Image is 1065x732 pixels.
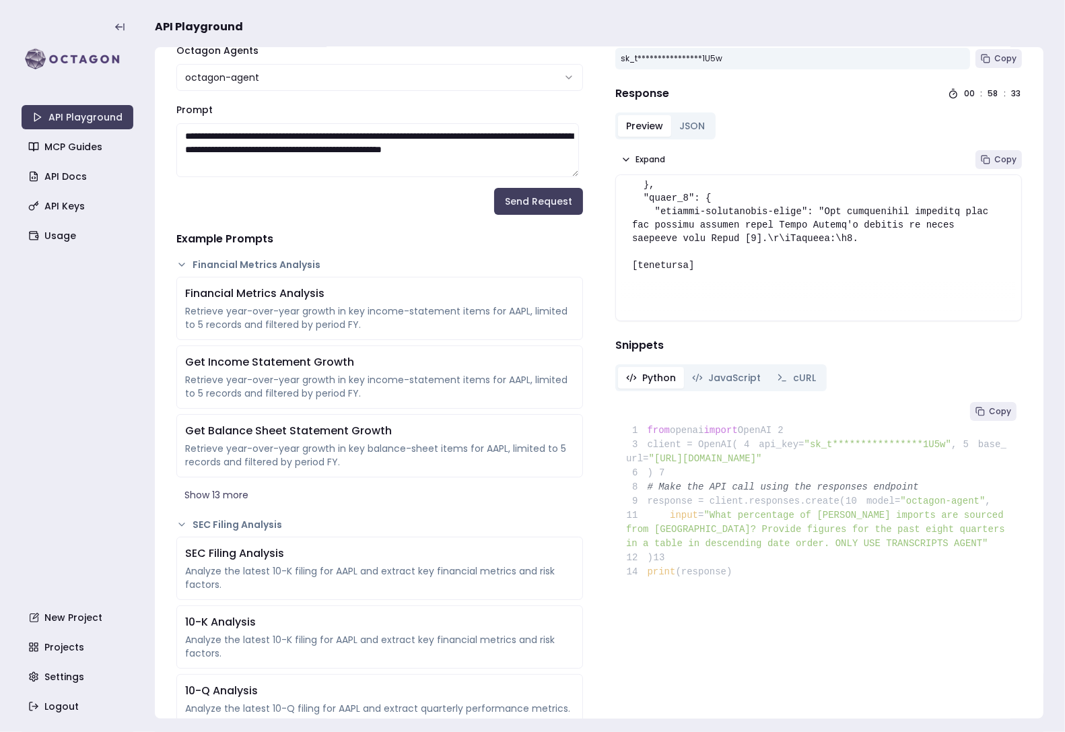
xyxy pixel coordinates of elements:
[635,154,665,165] span: Expand
[670,510,698,521] span: input
[615,337,1022,354] h4: Snippets
[185,354,574,370] div: Get Income Statement Growth
[176,258,583,271] button: Financial Metrics Analysis
[1004,88,1006,99] div: :
[185,633,574,660] div: Analyze the latest 10-K filing for AAPL and extract key financial metrics and risk factors.
[698,510,703,521] span: =
[759,439,804,450] span: api_key=
[23,164,135,189] a: API Docs
[994,53,1017,64] span: Copy
[988,88,998,99] div: 58
[626,438,648,452] span: 3
[23,665,135,689] a: Settings
[22,46,133,73] img: logo-rect-yK7x_WSZ.svg
[626,496,846,506] span: response = client.responses.create(
[626,466,648,480] span: 6
[23,605,135,630] a: New Project
[994,154,1017,165] span: Copy
[626,551,648,565] span: 12
[626,494,648,508] span: 9
[866,496,900,506] span: model=
[22,105,133,129] a: API Playground
[708,371,761,385] span: JavaScript
[642,371,676,385] span: Python
[1011,88,1022,99] div: 33
[671,115,713,137] button: JSON
[986,496,991,506] span: ,
[176,518,583,531] button: SEC Filing Analysis
[738,425,771,436] span: OpenAI
[951,439,957,450] span: ,
[626,565,648,579] span: 14
[648,481,919,492] span: # Make the API call using the responses endpoint
[185,442,574,469] div: Retrieve year-over-year growth in key balance-sheet items for AAPL, limited to 5 records and filt...
[989,406,1011,417] span: Copy
[615,150,671,169] button: Expand
[23,135,135,159] a: MCP Guides
[618,115,671,137] button: Preview
[176,231,583,247] h4: Example Prompts
[957,438,978,452] span: 5
[185,373,574,400] div: Retrieve year-over-year growth in key income-statement items for AAPL, limited to 5 records and f...
[176,103,213,117] label: Prompt
[185,702,574,715] div: Analyze the latest 10-Q filing for AAPL and extract quarterly performance metrics.
[676,566,732,577] span: (response)
[771,424,793,438] span: 2
[494,188,583,215] button: Send Request
[185,564,574,591] div: Analyze the latest 10-K filing for AAPL and extract key financial metrics and risk factors.
[626,510,1010,549] span: "What percentage of [PERSON_NAME] imports are sourced from [GEOGRAPHIC_DATA]? Provide figures for...
[176,483,583,507] button: Show 13 more
[615,86,669,102] h4: Response
[155,19,243,35] span: API Playground
[653,466,675,480] span: 7
[980,88,982,99] div: :
[964,88,975,99] div: 00
[648,425,671,436] span: from
[738,438,759,452] span: 4
[900,496,985,506] span: "octagon-agent"
[653,551,675,565] span: 13
[970,402,1017,421] button: Copy
[23,635,135,659] a: Projects
[626,439,738,450] span: client = OpenAI(
[626,508,648,523] span: 11
[626,552,653,563] span: )
[704,425,738,436] span: import
[793,371,816,385] span: cURL
[185,545,574,562] div: SEC Filing Analysis
[176,44,259,57] label: Octagon Agents
[185,304,574,331] div: Retrieve year-over-year growth in key income-statement items for AAPL, limited to 5 records and f...
[185,423,574,439] div: Get Balance Sheet Statement Growth
[846,494,867,508] span: 10
[626,424,648,438] span: 1
[626,480,648,494] span: 8
[23,224,135,248] a: Usage
[649,453,762,464] span: "[URL][DOMAIN_NAME]"
[670,425,703,436] span: openai
[23,694,135,719] a: Logout
[975,49,1022,68] button: Copy
[648,566,676,577] span: print
[185,286,574,302] div: Financial Metrics Analysis
[975,150,1022,169] button: Copy
[185,683,574,699] div: 10-Q Analysis
[626,467,653,478] span: )
[185,614,574,630] div: 10-K Analysis
[23,194,135,218] a: API Keys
